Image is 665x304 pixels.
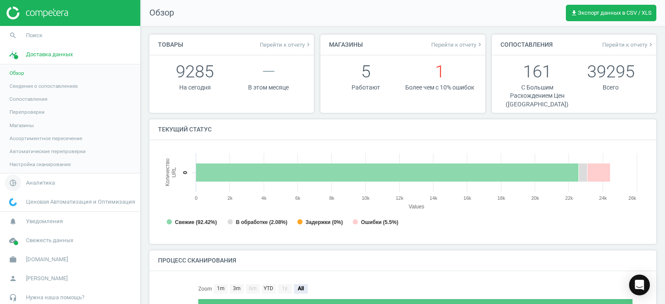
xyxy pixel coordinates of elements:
h4: Товары [149,35,192,55]
span: Автоматические перепроверки [10,148,86,155]
text: 26k [629,195,636,201]
i: notifications [5,213,21,230]
text: All [297,285,304,291]
span: Доставка данных [26,51,73,58]
p: Работают [329,83,403,92]
div: Open Intercom Messenger [629,275,650,295]
img: ajHJNr6hYgQAAAAASUVORK5CYII= [6,6,68,19]
tspan: Количество [165,158,171,186]
text: 3m [233,285,241,291]
text: 18k [497,195,505,201]
span: Аналитика [26,179,55,187]
text: 8k [329,195,334,201]
tspan: В обработке (2.08%) [236,219,287,225]
text: 6m [249,285,257,291]
span: — [262,61,275,82]
text: 0 [182,171,188,174]
a: Перейти к отчетуkeyboard_arrow_right [260,41,312,48]
button: get_appЭкспорт данных в CSV / XLS [566,5,656,21]
p: 39295 [574,60,648,83]
i: timeline [5,46,21,63]
text: Zoom [198,286,212,292]
text: YTD [264,285,273,291]
i: get_app [571,10,578,16]
text: 1y [282,285,287,291]
p: Всего [574,83,648,92]
p: Более чем с 10% ошибок [403,83,477,92]
tspan: URL [171,167,177,177]
span: Перепроверки [10,109,45,115]
span: Поиск [26,32,42,39]
p: 1 [403,60,477,83]
a: Перейти к отчетуkeyboard_arrow_right [431,41,483,48]
span: Свежесть данных [26,237,73,244]
text: 16k [464,195,471,201]
text: 10k [362,195,370,201]
span: Сопоставления [10,96,47,102]
i: keyboard_arrow_right [647,41,654,48]
span: Ценовая Автоматизация и Оптимизация [26,198,135,206]
text: 2k [227,195,232,201]
span: Магазины [10,122,34,129]
i: keyboard_arrow_right [305,41,312,48]
p: На сегодня [158,83,232,92]
span: Экспорт данных в CSV / XLS [571,10,652,16]
text: 4k [261,195,267,201]
span: Сведения о сопоставлениях [10,83,78,90]
span: Обзор [141,7,174,19]
h4: Сопоставления [492,35,562,55]
p: 9285 [158,60,232,83]
span: Перейти к отчету [431,41,483,48]
i: person [5,270,21,287]
p: С Большим Расхождением Цен ([GEOGRAPHIC_DATA]) [500,83,574,109]
span: Уведомления [26,218,63,225]
tspan: Ошибки (5.5%) [361,219,398,225]
text: 22k [565,195,573,201]
span: Перейти к отчету [260,41,312,48]
p: В этом месяце [232,83,305,92]
span: Перейти к отчету [602,41,654,48]
span: Ассортиментное пересечение [10,135,82,142]
i: cloud_done [5,232,21,249]
tspan: Свежие (92.42%) [175,219,217,225]
text: 12k [396,195,404,201]
text: 14k [429,195,437,201]
i: search [5,27,21,44]
span: Настройка сканирования [10,161,71,168]
i: work [5,251,21,268]
text: 0 [195,195,197,201]
text: 6k [295,195,300,201]
span: [DOMAIN_NAME] [26,256,68,263]
span: [PERSON_NAME] [26,275,68,282]
span: Нужна наша помощь? [26,294,84,301]
h4: Текущий статус [149,119,220,140]
tspan: Values [409,204,424,210]
i: keyboard_arrow_right [476,41,483,48]
p: 5 [329,60,403,83]
img: wGWNvw8QSZomAAAAABJRU5ErkJggg== [9,198,17,206]
a: Перейти к отчетуkeyboard_arrow_right [602,41,654,48]
i: pie_chart_outlined [5,175,21,191]
tspan: Задержки (0%) [306,219,343,225]
text: 20k [531,195,539,201]
p: 161 [500,60,574,83]
h4: Магазины [320,35,371,55]
h4: Процесс сканирования [149,250,245,271]
text: 24k [599,195,607,201]
span: Обзор [10,70,24,77]
text: 1m [217,285,225,291]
